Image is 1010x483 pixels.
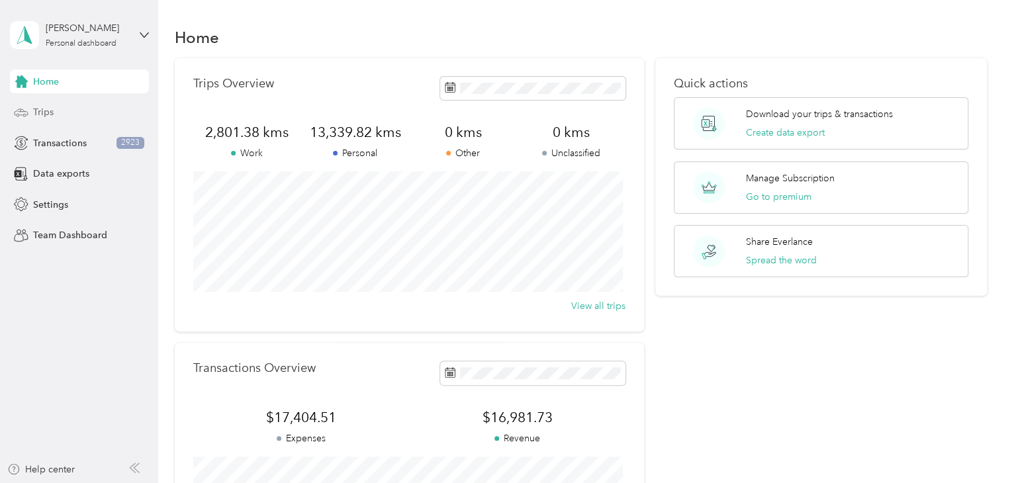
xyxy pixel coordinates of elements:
[33,105,54,119] span: Trips
[746,107,893,121] p: Download your trips & transactions
[33,167,89,181] span: Data exports
[571,299,625,313] button: View all trips
[936,409,1010,483] iframe: Everlance-gr Chat Button Frame
[746,253,817,267] button: Spread the word
[33,228,107,242] span: Team Dashboard
[46,40,116,48] div: Personal dashboard
[301,146,409,160] p: Personal
[46,21,128,35] div: [PERSON_NAME]
[409,408,625,427] span: $16,981.73
[409,123,517,142] span: 0 kms
[193,431,409,445] p: Expenses
[517,146,625,160] p: Unclassified
[116,137,144,149] span: 2923
[301,123,409,142] span: 13,339.82 kms
[193,361,316,375] p: Transactions Overview
[517,123,625,142] span: 0 kms
[746,171,835,185] p: Manage Subscription
[193,123,301,142] span: 2,801.38 kms
[33,198,68,212] span: Settings
[746,190,811,204] button: Go to premium
[33,136,87,150] span: Transactions
[193,146,301,160] p: Work
[7,462,75,476] button: Help center
[193,408,409,427] span: $17,404.51
[409,431,625,445] p: Revenue
[33,75,59,89] span: Home
[193,77,274,91] p: Trips Overview
[746,235,813,249] p: Share Everlance
[746,126,825,140] button: Create data export
[674,77,968,91] p: Quick actions
[409,146,517,160] p: Other
[175,30,219,44] h1: Home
